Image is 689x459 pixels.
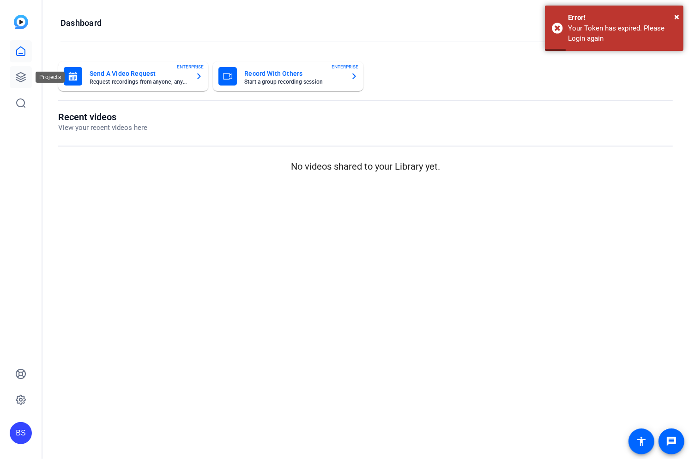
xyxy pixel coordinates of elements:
span: × [674,11,679,22]
img: blue-gradient.svg [14,15,28,29]
span: ENTERPRISE [177,63,204,70]
span: ENTERPRISE [332,63,359,70]
div: BS [10,422,32,444]
p: No videos shared to your Library yet. [58,159,673,173]
mat-card-title: Record With Others [244,68,343,79]
div: Your Token has expired. Please Login again [568,23,677,44]
h1: Dashboard [60,18,102,29]
mat-card-subtitle: Start a group recording session [244,79,343,85]
mat-icon: message [666,436,677,447]
button: Close [674,10,679,24]
button: Record With OthersStart a group recording sessionENTERPRISE [213,61,363,91]
h1: Recent videos [58,111,147,122]
mat-icon: accessibility [636,436,647,447]
button: Send A Video RequestRequest recordings from anyone, anywhereENTERPRISE [58,61,208,91]
div: Error! [568,12,677,23]
p: View your recent videos here [58,122,147,133]
mat-card-subtitle: Request recordings from anyone, anywhere [90,79,188,85]
mat-card-title: Send A Video Request [90,68,188,79]
div: Projects [36,72,65,83]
